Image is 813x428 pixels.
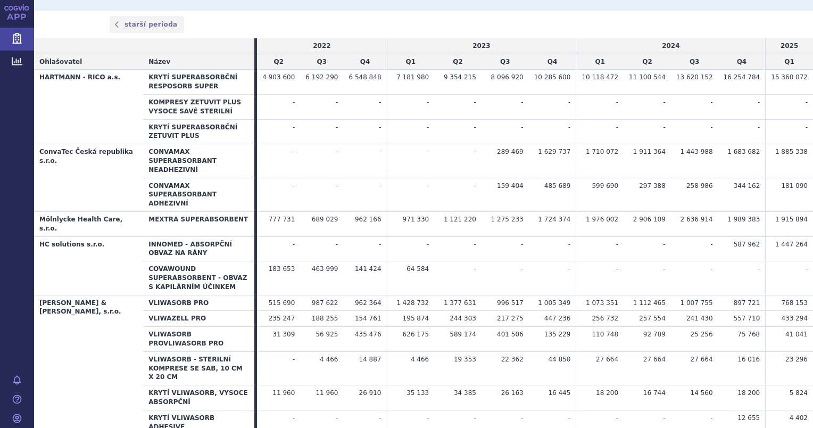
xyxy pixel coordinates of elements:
span: - [427,148,429,155]
span: 16 744 [643,389,666,397]
span: 1 710 072 [586,148,618,155]
span: 27 664 [691,356,713,363]
span: 447 236 [544,315,571,322]
td: Q2 [257,54,300,70]
span: 9 354 215 [444,73,476,81]
span: - [806,98,808,106]
span: 962 166 [355,216,381,223]
span: - [663,98,665,106]
span: 1 377 631 [444,299,476,307]
span: - [474,148,476,155]
span: 13 620 152 [676,73,713,81]
span: - [521,265,523,273]
a: starší perioda [110,16,184,33]
span: 56 925 [316,331,338,338]
span: - [616,265,618,273]
span: - [806,124,808,131]
span: CONVAMAX SUPERABSORBANT ADHEZIVNÍ [148,182,217,208]
span: - [758,124,760,131]
span: 7 181 980 [396,73,429,81]
td: Q4 [343,54,387,70]
span: 401 506 [497,331,524,338]
span: 1 885 338 [775,148,808,155]
span: 44 850 [548,356,570,363]
td: 2023 [387,38,576,54]
span: 777 731 [269,216,295,223]
td: Q3 [671,54,718,70]
td: Q1 [576,54,624,70]
span: 962 364 [355,299,381,307]
span: 485 689 [544,182,571,190]
span: 141 424 [355,265,381,273]
td: 2025 [766,38,813,54]
span: 92 789 [643,331,666,338]
span: 10 285 600 [534,73,571,81]
span: INNOMED - ABSORPČNÍ OBVAZ NA RÁNY [148,241,232,257]
span: 188 255 [312,315,338,322]
span: 1 005 349 [538,299,570,307]
span: VLIWASORB - STERILNÍ KOMPRESE SE SAB, 10 CM X 20 CM [148,356,243,381]
span: KRYTÍ SUPERABSORBČNÍ ZETUVIT PLUS [148,124,237,140]
span: 41 041 [785,331,808,338]
span: - [293,414,295,422]
span: 599 690 [592,182,618,190]
span: 515 690 [269,299,295,307]
td: 2024 [576,38,766,54]
span: - [427,182,429,190]
span: 217 275 [497,315,524,322]
span: 1 443 988 [680,148,712,155]
span: 11 960 [272,389,295,397]
span: 6 548 848 [349,73,381,81]
span: 1 275 233 [491,216,524,223]
span: 897 721 [734,299,760,307]
span: KRYTÍ VLIWASORB, VYSOCE ABSORPČNÍ [148,389,248,406]
span: - [616,241,618,248]
span: 27 664 [643,356,666,363]
span: - [474,124,476,131]
td: Q2 [434,54,482,70]
span: 11 960 [316,389,338,397]
span: 35 133 [407,389,429,397]
span: 1 073 351 [586,299,618,307]
span: - [474,414,476,422]
span: 23 296 [785,356,808,363]
td: 2022 [257,38,387,54]
span: 8 096 920 [491,73,524,81]
span: Mölnlycke Health Care, s.r.o. [39,216,122,232]
span: 15 360 072 [771,73,808,81]
span: 16 016 [737,356,760,363]
span: 1 447 264 [775,241,808,248]
span: - [806,265,808,273]
span: - [379,241,381,248]
span: 5 824 [790,389,808,397]
span: 463 999 [312,265,338,273]
span: - [427,241,429,248]
span: 19 353 [454,356,476,363]
span: 256 732 [592,315,618,322]
span: [PERSON_NAME] & [PERSON_NAME], s.r.o. [39,299,121,316]
span: - [336,98,338,106]
span: 2 636 914 [680,216,712,223]
span: - [663,124,665,131]
span: CONVAMAX SUPERABSORBANT NEADHEZIVNÍ [148,148,217,174]
span: 135 229 [544,331,571,338]
span: - [474,265,476,273]
span: - [293,148,295,155]
span: 289 469 [497,148,524,155]
span: VLIWASORB PRO [148,299,209,307]
span: 27 664 [596,356,618,363]
span: 6 192 290 [305,73,338,81]
span: 2 906 109 [633,216,666,223]
span: 4 466 [320,356,338,363]
span: HARTMANN - RICO a.s. [39,73,120,81]
span: 996 517 [497,299,524,307]
span: 34 385 [454,389,476,397]
span: 433 294 [781,315,808,322]
span: 26 163 [501,389,524,397]
span: HC solutions s.r.o. [39,241,104,248]
span: 1 915 894 [775,216,808,223]
span: - [663,241,665,248]
td: Q1 [766,54,813,70]
span: 11 100 544 [629,73,666,81]
span: 183 653 [269,265,295,273]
